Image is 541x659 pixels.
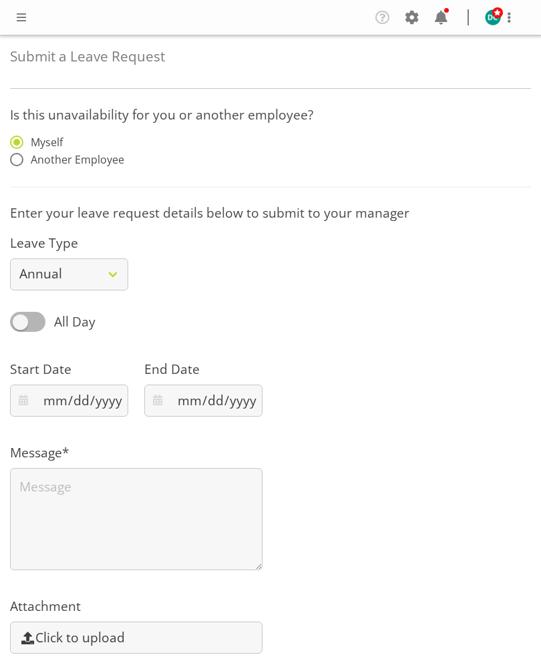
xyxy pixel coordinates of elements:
[54,312,96,331] span: All Day
[144,360,262,379] label: End Date
[23,153,124,166] span: Another Employee
[485,9,501,25] img: donald-cunningham11616.jpg
[10,234,128,253] label: Leave Type
[35,628,125,648] span: Click to upload
[10,360,128,379] label: Start Date
[10,597,262,616] label: Attachment
[10,49,531,64] h4: Submit a Leave Request
[10,385,128,417] input: Click to select...
[10,105,531,125] p: Is this unavailability for you or another employee?
[144,385,262,417] input: Click to select...
[23,136,63,149] span: Myself
[10,204,531,223] p: Enter your leave request details below to submit to your manager
[10,443,262,463] label: Message*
